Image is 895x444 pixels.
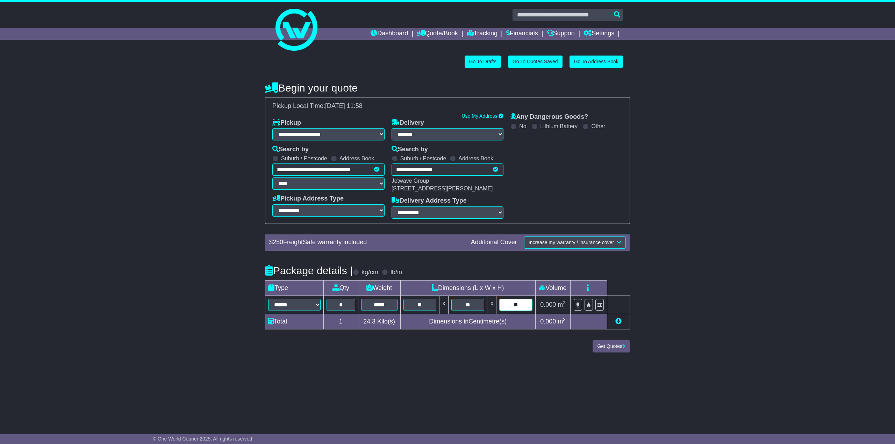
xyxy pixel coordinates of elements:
[593,340,630,352] button: Get Quotes
[458,155,493,162] label: Address Book
[400,280,535,296] td: Dimensions (L x W x H)
[563,300,566,305] sup: 3
[563,317,566,322] sup: 3
[529,240,614,245] span: Increase my warranty / insurance cover
[265,314,324,329] td: Total
[417,28,458,40] a: Quote/Book
[547,28,575,40] a: Support
[269,102,626,110] div: Pickup Local Time:
[461,113,497,119] a: Use My Address
[506,28,538,40] a: Financials
[392,178,429,184] span: Jetwave Group
[540,301,556,308] span: 0.000
[583,28,614,40] a: Settings
[265,280,324,296] td: Type
[467,28,497,40] a: Tracking
[392,146,428,153] label: Search by
[510,113,588,121] label: Any Dangerous Goods?
[358,280,400,296] td: Weight
[392,119,424,127] label: Delivery
[273,239,283,246] span: 250
[615,318,622,325] a: Add new item
[391,269,402,276] label: lb/in
[467,239,521,246] div: Additional Cover
[272,119,301,127] label: Pickup
[519,123,526,130] label: No
[392,197,467,205] label: Delivery Address Type
[371,28,408,40] a: Dashboard
[361,269,378,276] label: kg/cm
[535,280,570,296] td: Volume
[508,56,563,68] a: Go To Quotes Saved
[439,296,449,314] td: x
[558,318,566,325] span: m
[591,123,605,130] label: Other
[487,296,496,314] td: x
[324,280,358,296] td: Qty
[325,102,363,109] span: [DATE] 11:58
[153,436,254,442] span: © One World Courier 2025. All rights reserved.
[363,318,375,325] span: 24.3
[558,301,566,308] span: m
[339,155,374,162] label: Address Book
[266,239,467,246] div: $ FreightSafe warranty included
[265,265,353,276] h4: Package details |
[272,195,344,203] label: Pickup Address Type
[392,185,493,191] span: [STREET_ADDRESS][PERSON_NAME]
[265,82,630,94] h4: Begin your quote
[272,146,309,153] label: Search by
[540,318,556,325] span: 0.000
[358,314,400,329] td: Kilo(s)
[400,314,535,329] td: Dimensions in Centimetre(s)
[540,123,578,130] label: Lithium Battery
[465,56,501,68] a: Go To Drafts
[281,155,327,162] label: Suburb / Postcode
[524,236,626,249] button: Increase my warranty / insurance cover
[400,155,446,162] label: Suburb / Postcode
[324,314,358,329] td: 1
[570,56,623,68] a: Go To Address Book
